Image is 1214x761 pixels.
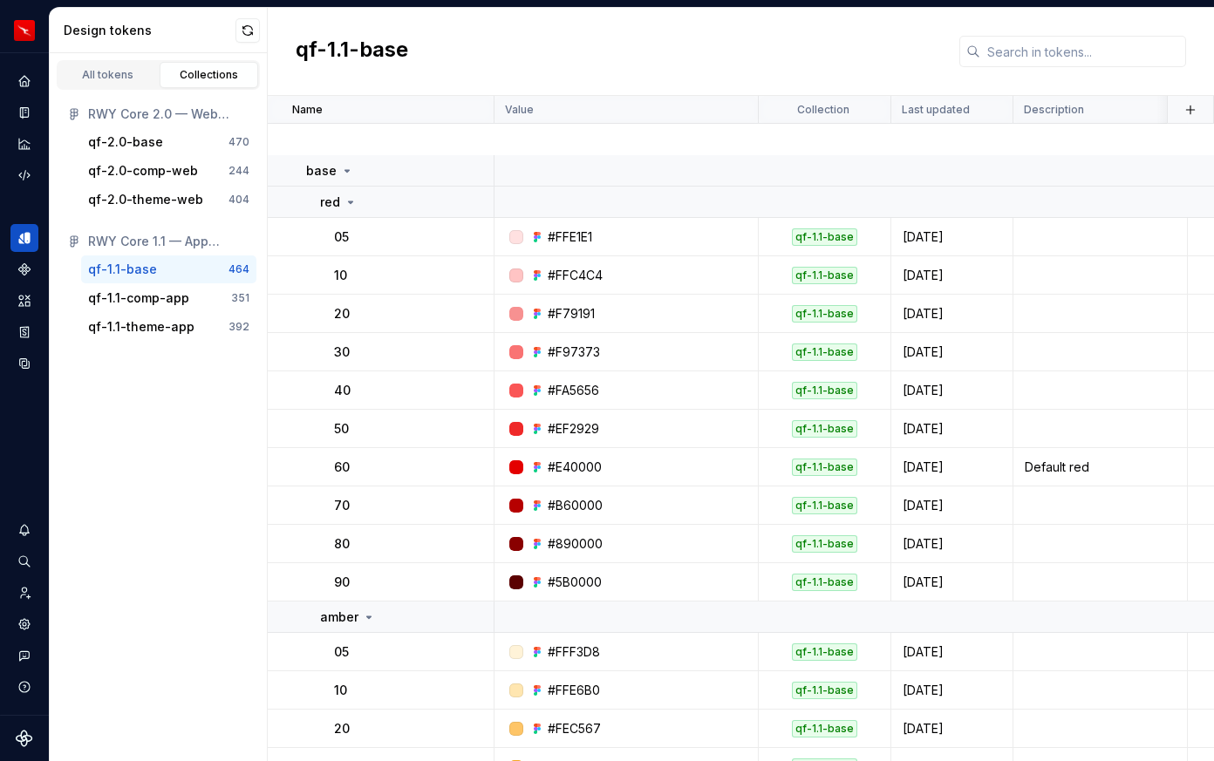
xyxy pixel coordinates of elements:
div: 404 [228,193,249,207]
div: [DATE] [892,535,1012,553]
div: Default red [1014,459,1186,476]
p: 50 [334,420,349,438]
a: Assets [10,287,38,315]
p: 20 [334,720,350,737]
button: Contact support [10,642,38,669]
div: qf-1.1-base [88,261,157,278]
div: qf-1.1-base [792,682,857,699]
div: #890000 [548,535,603,553]
button: Notifications [10,516,38,544]
div: Components [10,255,38,283]
p: 30 [334,343,350,361]
div: qf-1.1-base [792,643,857,661]
p: 05 [334,228,349,246]
div: qf-2.0-theme-web [88,191,203,208]
img: 6b187050-a3ed-48aa-8485-808e17fcee26.png [14,20,35,41]
a: Home [10,67,38,95]
p: 80 [334,535,350,553]
p: 70 [334,497,350,514]
button: qf-1.1-comp-app351 [81,284,256,312]
div: qf-1.1-base [792,267,857,284]
p: amber [320,608,358,626]
a: Analytics [10,130,38,158]
div: [DATE] [892,497,1012,514]
p: Collection [797,103,849,117]
button: Search ⌘K [10,547,38,575]
div: Data sources [10,350,38,377]
div: [DATE] [892,643,1012,661]
div: #EF2929 [548,420,599,438]
p: base [306,162,337,180]
p: 40 [334,382,351,399]
div: 244 [228,164,249,178]
div: RWY Core 1.1 — App Foundations [88,233,249,250]
a: Code automation [10,161,38,189]
div: qf-1.1-base [792,459,857,476]
a: Invite team [10,579,38,607]
p: Value [505,103,534,117]
div: #FFE6B0 [548,682,600,699]
div: qf-1.1-base [792,420,857,438]
div: [DATE] [892,382,1012,399]
div: 470 [228,135,249,149]
p: red [320,194,340,211]
div: #B60000 [548,497,603,514]
a: Documentation [10,99,38,126]
div: #F97373 [548,343,600,361]
div: [DATE] [892,305,1012,323]
p: Description [1024,103,1084,117]
div: #FFC4C4 [548,267,603,284]
div: #5B0000 [548,574,602,591]
div: [DATE] [892,720,1012,737]
p: 60 [334,459,350,476]
div: #E40000 [548,459,602,476]
p: 90 [334,574,350,591]
button: qf-2.0-theme-web404 [81,186,256,214]
a: Supernova Logo [16,730,33,747]
div: qf-1.1-base [792,720,857,737]
div: [DATE] [892,682,1012,699]
div: 351 [231,291,249,305]
div: Design tokens [64,22,235,39]
div: [DATE] [892,343,1012,361]
p: Name [292,103,323,117]
button: qf-1.1-base464 [81,255,256,283]
a: Settings [10,610,38,638]
div: qf-1.1-base [792,343,857,361]
div: All tokens [65,68,152,82]
div: qf-1.1-base [792,305,857,323]
p: 10 [334,267,347,284]
div: [DATE] [892,420,1012,438]
a: Storybook stories [10,318,38,346]
div: qf-1.1-base [792,574,857,591]
p: 05 [334,643,349,661]
button: qf-1.1-theme-app392 [81,313,256,341]
a: qf-2.0-base470 [81,128,256,156]
p: 20 [334,305,350,323]
div: 392 [228,320,249,334]
div: #FA5656 [548,382,599,399]
div: #F79191 [548,305,595,323]
div: #FEC567 [548,720,601,737]
div: qf-1.1-base [792,535,857,553]
div: qf-1.1-theme-app [88,318,194,336]
p: 10 [334,682,347,699]
div: [DATE] [892,267,1012,284]
button: qf-2.0-comp-web244 [81,157,256,185]
a: Design tokens [10,224,38,252]
div: qf-1.1-base [792,497,857,514]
